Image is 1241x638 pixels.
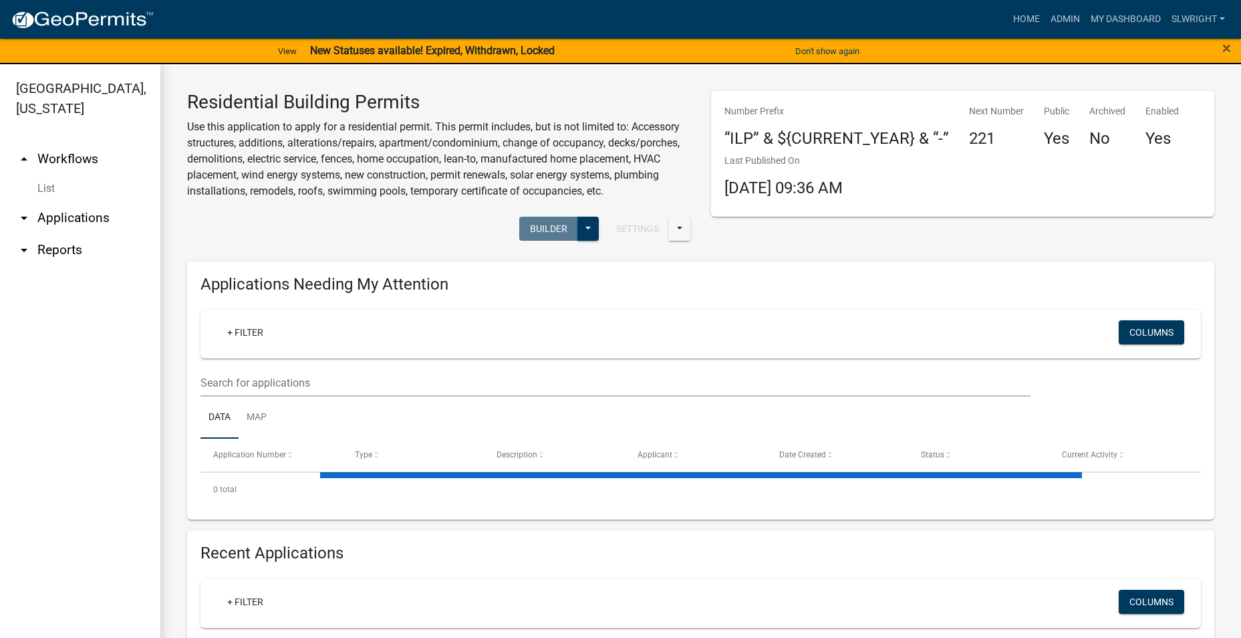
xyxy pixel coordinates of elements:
h4: Yes [1145,129,1179,148]
h3: Residential Building Permits [187,91,691,114]
a: Data [200,397,239,439]
strong: New Statuses available! Expired, Withdrawn, Locked [310,44,555,57]
p: Enabled [1145,104,1179,118]
a: slwright [1166,7,1230,32]
h4: Recent Applications [200,544,1201,563]
span: [DATE] 09:36 AM [724,179,843,197]
p: Public [1044,104,1069,118]
a: Admin [1045,7,1085,32]
i: arrow_drop_up [16,151,32,167]
datatable-header-cell: Applicant [625,439,767,471]
datatable-header-cell: Application Number [200,439,342,471]
i: arrow_drop_down [16,242,32,258]
h4: Applications Needing My Attention [200,275,1201,294]
button: Close [1222,40,1231,56]
p: Archived [1089,104,1125,118]
span: × [1222,39,1231,58]
a: Map [239,397,275,439]
a: + Filter [217,590,274,614]
p: Last Published On [724,154,843,168]
datatable-header-cell: Current Activity [1049,439,1191,471]
span: Status [921,450,944,459]
button: Columns [1119,590,1184,614]
h4: 221 [969,129,1024,148]
span: Type [355,450,372,459]
a: Home [1008,7,1045,32]
button: Settings [605,217,670,241]
span: Application Number [213,450,286,459]
datatable-header-cell: Status [908,439,1050,471]
i: arrow_drop_down [16,210,32,226]
a: View [273,40,302,62]
a: My Dashboard [1085,7,1166,32]
div: 0 total [200,473,1201,506]
button: Don't show again [790,40,865,62]
h4: No [1089,129,1125,148]
h4: Yes [1044,129,1069,148]
datatable-header-cell: Date Created [767,439,908,471]
span: Applicant [638,450,672,459]
button: Columns [1119,320,1184,344]
a: + Filter [217,320,274,344]
p: Number Prefix [724,104,949,118]
button: Builder [519,217,578,241]
span: Date Created [779,450,826,459]
p: Next Number [969,104,1024,118]
input: Search for applications [200,369,1030,397]
span: Current Activity [1062,450,1117,459]
span: Description [497,450,537,459]
datatable-header-cell: Description [483,439,625,471]
datatable-header-cell: Type [342,439,484,471]
p: Use this application to apply for a residential permit. This permit includes, but is not limited ... [187,119,691,199]
h4: “ILP” & ${CURRENT_YEAR} & “-” [724,129,949,148]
